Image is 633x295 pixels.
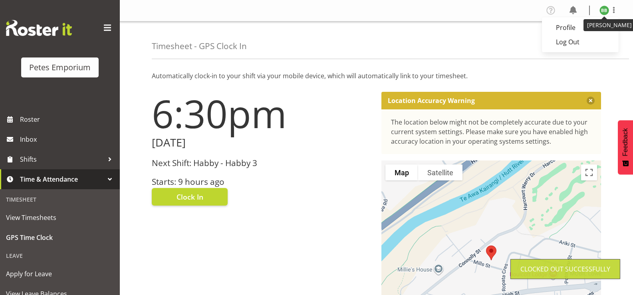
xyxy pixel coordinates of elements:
[2,228,118,247] a: GPS Time Clock
[177,192,203,202] span: Clock In
[152,177,372,186] h3: Starts: 9 hours ago
[587,97,595,105] button: Close message
[20,113,116,125] span: Roster
[152,137,372,149] h2: [DATE]
[391,117,592,146] div: The location below might not be completely accurate due to your current system settings. Please m...
[2,247,118,264] div: Leave
[599,6,609,15] img: beena-bist9974.jpg
[20,153,104,165] span: Shifts
[152,42,247,51] h4: Timesheet - GPS Clock In
[388,97,475,105] p: Location Accuracy Warning
[152,188,228,206] button: Clock In
[520,264,610,274] div: Clocked out Successfully
[542,20,619,35] a: Profile
[418,164,462,180] button: Show satellite imagery
[152,92,372,135] h1: 6:30pm
[6,268,114,280] span: Apply for Leave
[29,61,91,73] div: Petes Emporium
[20,133,116,145] span: Inbox
[6,212,114,224] span: View Timesheets
[618,120,633,174] button: Feedback - Show survey
[2,264,118,284] a: Apply for Leave
[581,164,597,180] button: Toggle fullscreen view
[6,20,72,36] img: Rosterit website logo
[152,158,372,168] h3: Next Shift: Habby - Habby 3
[20,173,104,185] span: Time & Attendance
[152,71,601,81] p: Automatically clock-in to your shift via your mobile device, which will automatically link to you...
[385,164,418,180] button: Show street map
[622,128,629,156] span: Feedback
[542,35,619,49] a: Log Out
[6,232,114,244] span: GPS Time Clock
[2,191,118,208] div: Timesheet
[2,208,118,228] a: View Timesheets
